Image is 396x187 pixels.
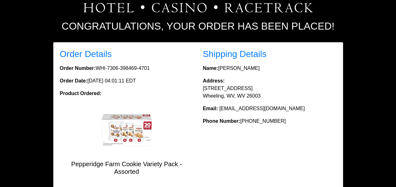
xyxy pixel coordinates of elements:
h5: Pepperidge Farm Cookie Variety Pack - Assorted [60,160,193,175]
h3: Shipping Details [203,49,336,59]
strong: Order Number: [60,65,96,71]
p: [DATE] 04:01:11 EDT [60,77,193,85]
strong: Phone Number: [203,118,240,124]
p: [PERSON_NAME] [203,65,336,72]
strong: Name: [203,65,218,71]
strong: Product Ordered: [60,91,101,96]
p: [STREET_ADDRESS] Wheeling, WV, WV 26003 [203,77,336,100]
strong: Order Date: [60,78,88,83]
p: WHI-7306-398469-4701 [60,65,193,72]
h3: Order Details [60,49,193,59]
p: [PHONE_NUMBER] [203,117,336,125]
strong: Email: [203,106,218,111]
h2: Congratulations, your order has been placed! [23,20,373,32]
p: [EMAIL_ADDRESS][DOMAIN_NAME] [203,105,336,112]
img: Pepperidge Farm Cookie Variety Pack - Assorted [101,105,152,155]
strong: Address: [203,78,225,83]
